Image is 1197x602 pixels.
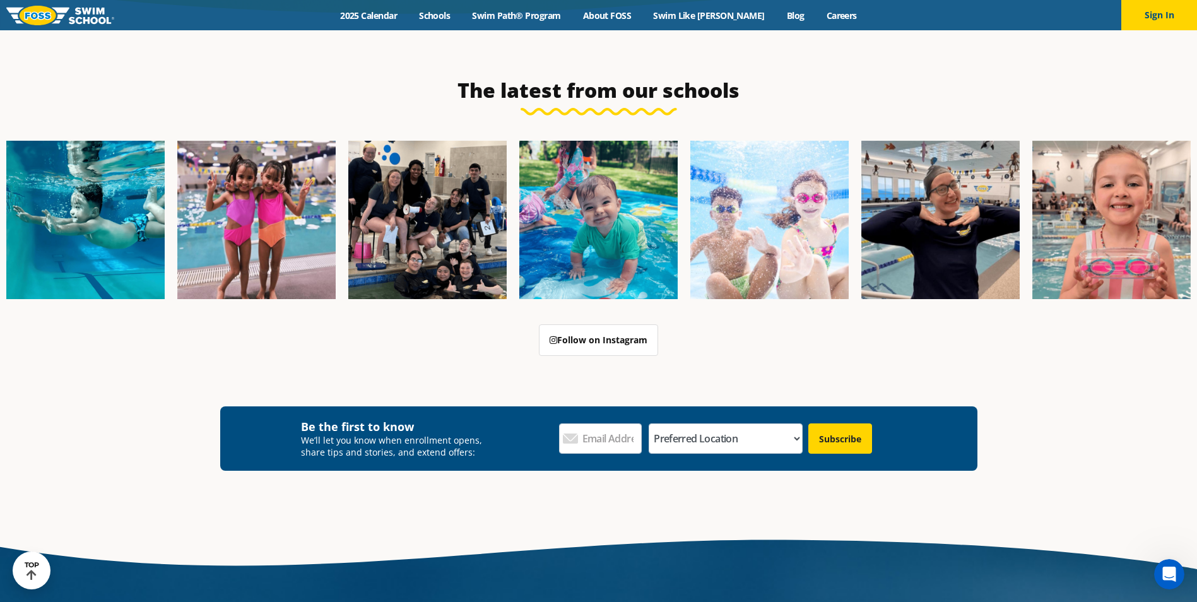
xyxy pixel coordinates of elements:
a: Blog [775,9,815,21]
a: Follow on Instagram [539,324,658,356]
img: Fa25-Website-Images-14-600x600.jpg [1032,141,1191,299]
img: Fa25-Website-Images-9-600x600.jpg [861,141,1020,299]
img: Fa25-Website-Images-8-600x600.jpg [177,141,336,299]
a: Swim Path® Program [461,9,572,21]
img: Fa25-Website-Images-1-600x600.png [6,141,165,299]
a: Careers [815,9,868,21]
a: Schools [408,9,461,21]
a: About FOSS [572,9,642,21]
iframe: Intercom live chat [1154,559,1184,589]
input: Email Address [559,423,642,454]
img: Fa25-Website-Images-2-600x600.png [348,141,507,299]
h4: Be the first to know [301,419,491,434]
img: FCC_FOSS_GeneralShoot_May_FallCampaign_lowres-9556-600x600.jpg [690,141,849,299]
input: Subscribe [808,423,872,454]
a: Swim Like [PERSON_NAME] [642,9,776,21]
img: Fa25-Website-Images-600x600.png [519,141,678,299]
a: 2025 Calendar [329,9,408,21]
img: FOSS Swim School Logo [6,6,114,25]
p: We’ll let you know when enrollment opens, share tips and stories, and extend offers: [301,434,491,458]
div: TOP [25,561,39,581]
